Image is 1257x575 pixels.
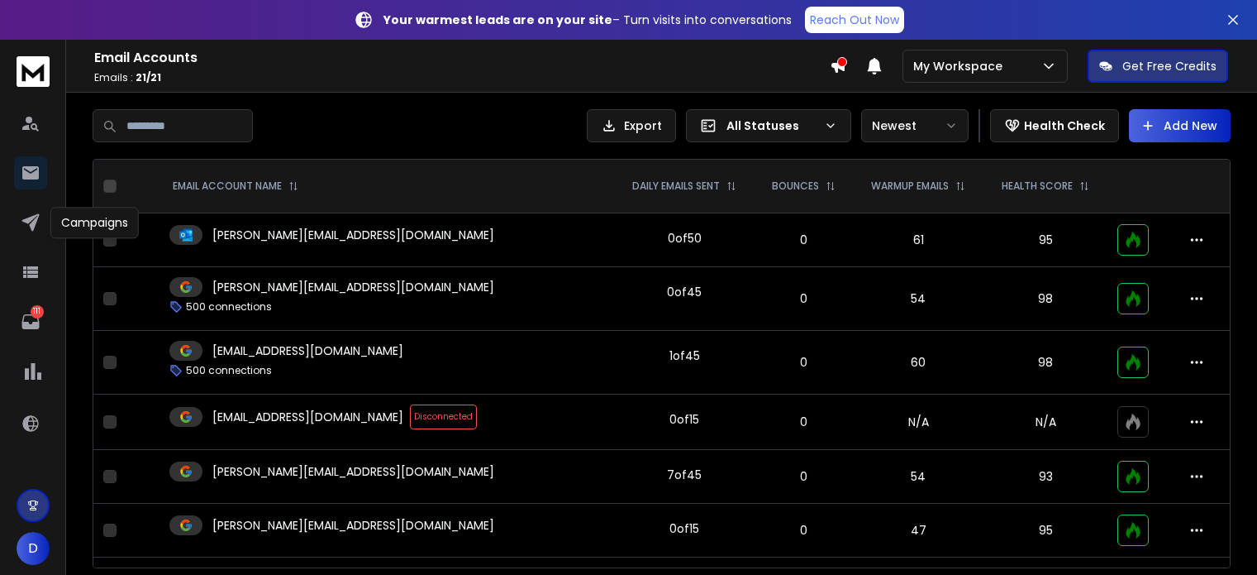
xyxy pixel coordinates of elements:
[186,300,272,314] p: 500 connections
[805,7,904,33] a: Reach Out Now
[667,467,702,483] div: 7 of 45
[1002,180,1073,193] p: HEALTH SCORE
[212,517,494,534] p: [PERSON_NAME][EMAIL_ADDRESS][DOMAIN_NAME]
[772,180,819,193] p: BOUNCES
[984,267,1108,331] td: 98
[212,227,494,243] p: [PERSON_NAME][EMAIL_ADDRESS][DOMAIN_NAME]
[212,463,494,480] p: [PERSON_NAME][EMAIL_ADDRESS][DOMAIN_NAME]
[765,414,843,430] p: 0
[669,347,700,364] div: 1 of 45
[632,180,720,193] p: DAILY EMAILS SENT
[984,213,1108,267] td: 95
[669,411,699,428] div: 0 of 15
[94,48,830,68] h1: Email Accounts
[765,522,843,539] p: 0
[212,409,403,425] p: [EMAIL_ADDRESS][DOMAIN_NAME]
[212,343,403,359] p: [EMAIL_ADDRESS][DOMAIN_NAME]
[853,504,983,558] td: 47
[669,520,699,537] div: 0 of 15
[17,532,50,565] button: D
[853,450,983,504] td: 54
[1122,58,1217,74] p: Get Free Credits
[990,109,1119,142] button: Health Check
[31,305,44,319] p: 111
[14,305,47,338] a: 111
[810,12,899,28] p: Reach Out Now
[136,70,161,84] span: 21 / 21
[853,331,983,395] td: 60
[1024,117,1105,134] p: Health Check
[668,230,702,247] div: 0 of 50
[50,207,139,238] div: Campaigns
[587,109,676,142] button: Export
[1088,50,1228,83] button: Get Free Credits
[984,504,1108,558] td: 95
[383,12,612,28] strong: Your warmest leads are on your site
[383,12,792,28] p: – Turn visits into conversations
[1129,109,1231,142] button: Add New
[17,56,50,87] img: logo
[667,284,702,300] div: 0 of 45
[984,450,1108,504] td: 93
[871,180,949,193] p: WARMUP EMAILS
[173,180,298,193] div: EMAIL ACCOUNT NAME
[765,468,843,485] p: 0
[913,58,1009,74] p: My Workspace
[853,395,983,450] td: N/A
[861,109,969,142] button: Newest
[984,331,1108,395] td: 98
[765,354,843,371] p: 0
[853,213,983,267] td: 61
[212,279,494,295] p: [PERSON_NAME][EMAIL_ADDRESS][DOMAIN_NAME]
[726,117,817,134] p: All Statuses
[410,405,477,429] span: Disconnected
[853,267,983,331] td: 54
[765,290,843,307] p: 0
[765,232,843,248] p: 0
[994,414,1098,430] p: N/A
[94,71,830,84] p: Emails :
[186,364,272,377] p: 500 connections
